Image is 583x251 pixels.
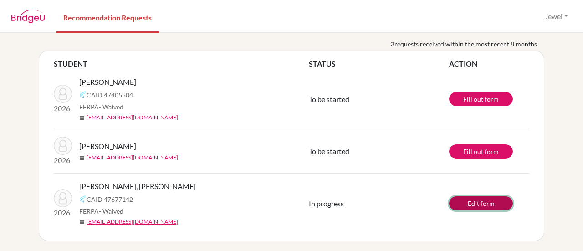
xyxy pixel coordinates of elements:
a: Edit form [449,196,513,210]
span: FERPA [79,206,123,216]
span: [PERSON_NAME] [79,77,136,87]
span: mail [79,220,85,225]
img: BridgeU logo [11,10,45,23]
th: ACTION [449,58,529,69]
span: requests received within the most recent 8 months [394,39,537,49]
img: Eun, Beom Woo [54,189,72,207]
img: Cheam, Ethan [54,137,72,155]
a: [EMAIL_ADDRESS][DOMAIN_NAME] [87,218,178,226]
span: - Waived [99,103,123,111]
button: Jewel [541,8,572,25]
p: 2026 [54,207,72,218]
img: Ooi, Jonathan [54,85,72,103]
span: - Waived [99,207,123,215]
a: Fill out form [449,144,513,159]
img: Common App logo [79,91,87,98]
span: To be started [309,95,349,103]
span: [PERSON_NAME], [PERSON_NAME] [79,181,196,192]
a: Fill out form [449,92,513,106]
span: FERPA [79,102,123,112]
span: CAID 47405504 [87,90,133,100]
th: STUDENT [54,58,309,69]
a: [EMAIL_ADDRESS][DOMAIN_NAME] [87,113,178,122]
b: 3 [391,39,394,49]
p: 2026 [54,155,72,166]
span: mail [79,155,85,161]
span: mail [79,115,85,121]
p: 2026 [54,103,72,114]
th: STATUS [309,58,449,69]
span: In progress [309,199,344,208]
a: Recommendation Requests [56,1,159,33]
span: [PERSON_NAME] [79,141,136,152]
span: To be started [309,147,349,155]
span: CAID 47677142 [87,195,133,204]
img: Common App logo [79,195,87,203]
a: [EMAIL_ADDRESS][DOMAIN_NAME] [87,154,178,162]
